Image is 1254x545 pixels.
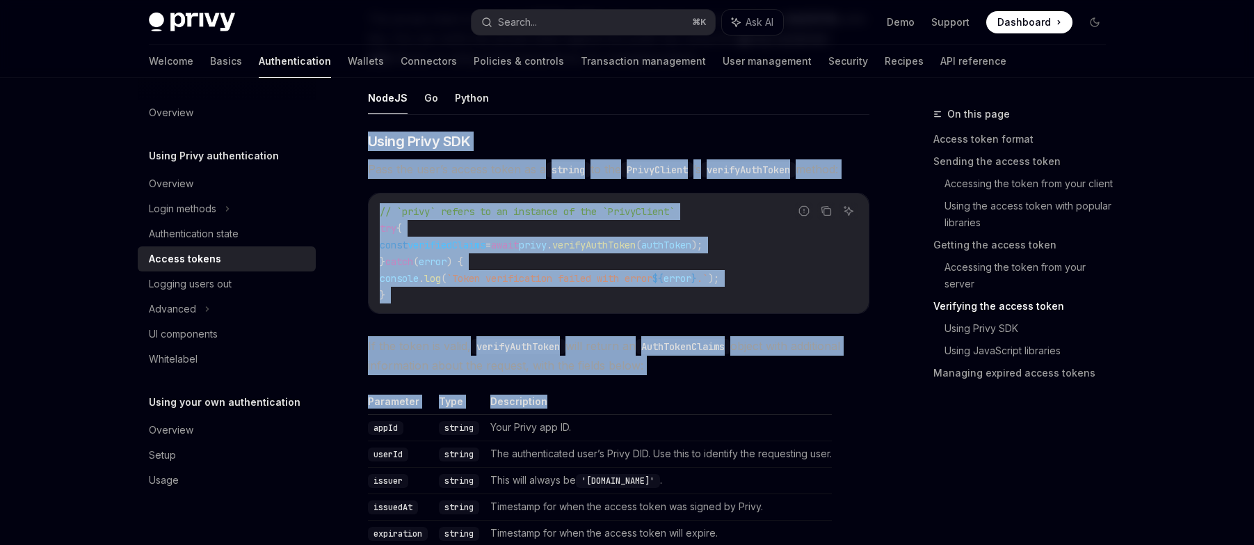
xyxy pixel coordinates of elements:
button: Python [455,81,489,114]
a: Authentication state [138,221,316,246]
code: verifyAuthToken [701,162,796,177]
a: Recipes [885,45,924,78]
span: = [485,239,491,251]
th: Type [433,395,485,415]
span: Ask AI [746,15,773,29]
code: PrivyClient [621,162,693,177]
code: issuer [368,474,408,488]
a: Overview [138,171,316,196]
span: .` [697,272,708,285]
span: . [419,272,424,285]
a: Connectors [401,45,457,78]
code: string [439,421,479,435]
span: } [380,255,385,268]
span: verifyAuthToken [552,239,636,251]
a: Security [828,45,868,78]
span: // `privy` refers to an instance of the `PrivyClient` [380,205,675,218]
div: Authentication state [149,226,239,242]
code: appId [368,421,403,435]
a: API reference [940,45,1006,78]
span: ( [413,255,419,268]
code: string [439,474,479,488]
a: Wallets [348,45,384,78]
span: verifiedClaims [408,239,485,251]
div: Logging users out [149,276,232,292]
a: Using the access token with popular libraries [944,195,1117,234]
code: '[DOMAIN_NAME]' [576,474,660,488]
span: error [664,272,691,285]
span: try [380,222,396,235]
a: Setup [138,443,316,468]
div: Overview [149,104,193,121]
span: catch [385,255,413,268]
button: NodeJS [368,81,408,114]
div: UI components [149,326,218,342]
span: On this page [947,106,1010,123]
a: Policies & controls [474,45,564,78]
h5: Using your own authentication [149,394,300,411]
td: This will always be . [485,467,832,493]
span: ${ [652,272,664,285]
a: Usage [138,468,316,493]
span: } [691,272,697,285]
div: Advanced [149,301,196,317]
th: Description [485,395,832,415]
a: Using Privy SDK [944,317,1117,340]
button: Go [424,81,438,114]
a: Whitelabel [138,347,316,372]
span: Dashboard [997,15,1051,29]
span: . [547,239,552,251]
span: await [491,239,519,251]
a: Sending the access token [933,150,1117,173]
div: Usage [149,472,179,489]
span: Using Privy SDK [368,132,471,151]
td: The authenticated user’s Privy DID. Use this to identify the requesting user. [485,441,832,467]
span: ( [441,272,447,285]
h5: Using Privy authentication [149,148,279,164]
th: Parameter [368,395,433,415]
div: Search... [498,14,537,31]
code: issuedAt [368,500,418,514]
span: console [380,272,419,285]
a: Logging users out [138,271,316,297]
a: Verifying the access token [933,295,1117,317]
span: If the token is valid, will return an object with additional information about the request, with ... [368,336,869,375]
code: verifyAuthToken [471,339,565,354]
span: ); [691,239,702,251]
a: Transaction management [581,45,706,78]
button: Search...⌘K [472,10,715,35]
code: string [439,448,479,461]
a: Basics [210,45,242,78]
a: Using JavaScript libraries [944,340,1117,362]
a: Overview [138,100,316,125]
a: Dashboard [986,11,1072,33]
button: Report incorrect code [795,202,813,220]
img: dark logo [149,13,235,32]
button: Toggle dark mode [1084,11,1106,33]
button: Ask AI [722,10,783,35]
span: const [380,239,408,251]
a: Accessing the token from your client [944,173,1117,195]
a: Access token format [933,128,1117,150]
span: } [380,289,385,301]
button: Ask AI [839,202,858,220]
span: log [424,272,441,285]
a: Demo [887,15,915,29]
div: Login methods [149,200,216,217]
div: Whitelabel [149,351,198,368]
a: User management [723,45,812,78]
span: ); [708,272,719,285]
a: Welcome [149,45,193,78]
td: Timestamp for when the access token was signed by Privy. [485,493,832,520]
td: Your Privy app ID. [485,414,832,441]
div: Overview [149,175,193,192]
div: Access tokens [149,251,221,267]
a: Accessing the token from your server [944,256,1117,295]
code: AuthTokenClaims [636,339,730,354]
span: ⌘ K [692,17,707,28]
a: Getting the access token [933,234,1117,256]
code: userId [368,448,408,461]
a: Authentication [259,45,331,78]
span: ( [636,239,641,251]
code: string [546,162,590,177]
